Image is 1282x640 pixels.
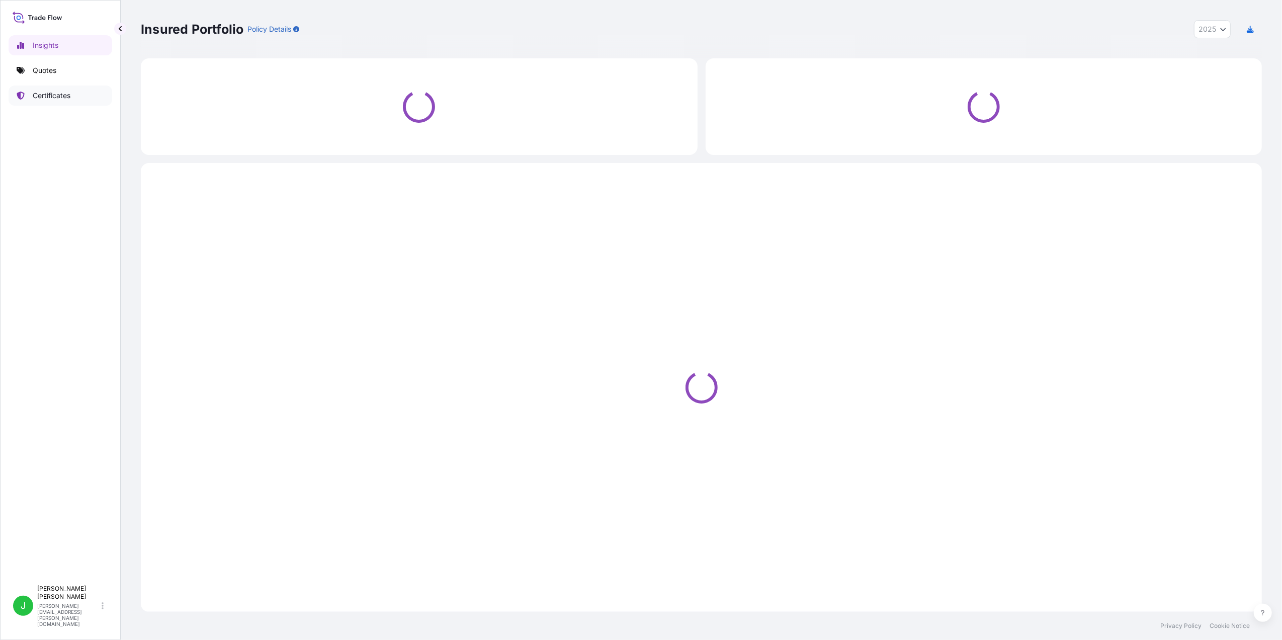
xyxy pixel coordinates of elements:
[153,175,1250,600] div: Loading
[1199,24,1216,34] span: 2025
[141,21,243,37] p: Insured Portfolio
[247,24,291,34] p: Policy Details
[718,70,1250,143] div: Loading
[1194,20,1231,38] button: Year Selector
[37,585,100,601] p: [PERSON_NAME] [PERSON_NAME]
[21,601,26,611] span: J
[9,35,112,55] a: Insights
[33,91,70,101] p: Certificates
[153,70,686,143] div: Loading
[1210,622,1250,630] a: Cookie Notice
[1160,622,1202,630] a: Privacy Policy
[33,65,56,75] p: Quotes
[9,86,112,106] a: Certificates
[33,40,58,50] p: Insights
[37,603,100,627] p: [PERSON_NAME][EMAIL_ADDRESS][PERSON_NAME][DOMAIN_NAME]
[9,60,112,81] a: Quotes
